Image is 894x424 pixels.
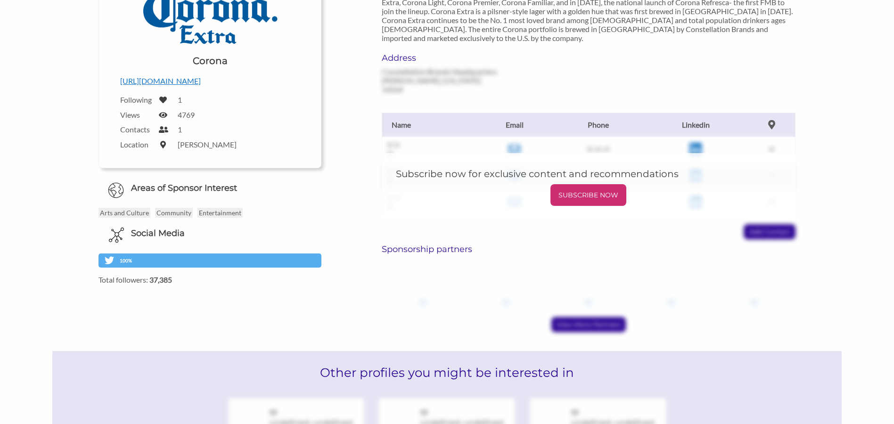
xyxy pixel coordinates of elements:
img: Social Media Icon [109,228,124,243]
label: Contacts [120,125,153,134]
label: 1 [178,95,182,104]
th: Email [476,113,553,137]
label: Total followers: [98,275,321,284]
th: Phone [553,113,643,137]
h1: Corona [193,54,228,67]
p: [URL][DOMAIN_NAME] [120,75,300,87]
label: 1 [178,125,182,134]
th: Linkedin [643,113,748,137]
label: Following [120,95,153,104]
label: 4769 [178,110,195,119]
p: 100% [120,256,134,265]
a: SUBSCRIBE NOW [396,184,781,206]
p: Community [155,208,193,218]
h6: Sponsorship partners [382,244,796,254]
label: Location [120,140,153,149]
p: SUBSCRIBE NOW [554,188,623,202]
h6: Social Media [131,228,185,239]
th: Name [382,113,476,137]
h6: Areas of Sponsor Interest [91,182,328,194]
strong: 37,385 [149,275,172,284]
p: Arts and Culture [98,208,150,218]
h6: Address [382,53,510,63]
h5: Subscribe now for exclusive content and recommendations [396,167,781,180]
label: Views [120,110,153,119]
p: Entertainment [197,208,243,218]
h2: Other profiles you might be interested in [52,351,842,394]
img: Globe Icon [108,182,124,198]
label: [PERSON_NAME] [178,140,237,149]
